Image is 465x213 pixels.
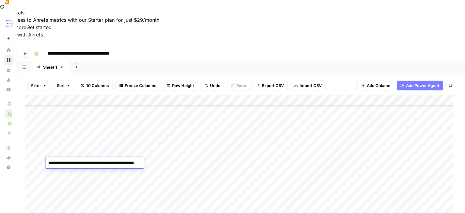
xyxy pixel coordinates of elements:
[26,24,52,31] button: Get started
[125,82,156,89] span: Freeze Columns
[253,81,288,90] button: Export CSV
[4,85,13,94] a: Settings
[397,81,443,90] button: Add Power Agent
[4,143,13,153] a: AirOps Academy
[31,82,41,89] span: Filter
[77,81,113,90] button: 10 Columns
[4,153,13,162] button: What's new?
[367,82,390,89] span: Add Column
[53,81,74,90] button: Sort
[4,75,13,85] a: Usage
[4,65,13,75] a: Your Data
[4,162,13,172] button: Help + Support
[115,81,160,90] button: Freeze Columns
[27,81,50,90] button: Filter
[210,82,220,89] span: Undo
[4,153,13,162] div: What's new?
[4,55,13,65] a: Browse
[300,82,322,89] span: Import CSV
[290,81,326,90] button: Import CSV
[86,82,109,89] span: 10 Columns
[357,81,394,90] button: Add Column
[43,64,57,70] div: Sheet 1
[262,82,284,89] span: Export CSV
[31,61,69,73] a: Sheet 1
[227,81,250,90] button: Redo
[163,81,198,90] button: Row Height
[172,82,194,89] span: Row Height
[236,82,246,89] span: Redo
[57,82,65,89] span: Sort
[406,82,439,89] span: Add Power Agent
[201,81,224,90] button: Undo
[4,45,13,55] a: Home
